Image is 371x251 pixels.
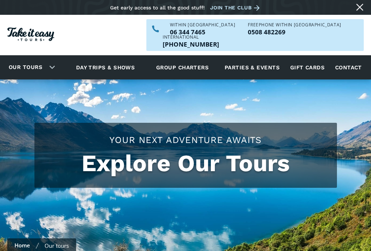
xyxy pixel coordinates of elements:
a: Day trips & shows [67,57,144,77]
a: Home [14,242,30,249]
a: Group charters [147,57,218,77]
h2: Your Next Adventure Awaits [42,134,330,146]
a: Call us outside of NZ on +6463447465 [163,41,219,47]
a: Join the club [210,3,262,12]
div: International [163,35,219,39]
img: Take it easy Tours logo [7,27,54,41]
h1: Explore Our Tours [42,150,330,177]
a: Homepage [7,24,54,47]
p: 06 344 7465 [170,29,235,35]
div: WITHIN [GEOGRAPHIC_DATA] [170,23,235,27]
a: Close message [354,1,366,13]
a: Gift cards [287,57,329,77]
div: Our tours [45,242,69,249]
div: Get early access to all the good stuff! [110,5,205,10]
a: Parties & events [221,57,283,77]
p: [PHONE_NUMBER] [163,41,219,47]
a: Call us freephone within NZ on 0508482269 [248,29,341,35]
a: Contact [332,57,366,77]
a: Call us within NZ on 063447465 [170,29,235,35]
div: Freephone WITHIN [GEOGRAPHIC_DATA] [248,23,341,27]
p: 0508 482269 [248,29,341,35]
a: Our tours [3,59,48,76]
